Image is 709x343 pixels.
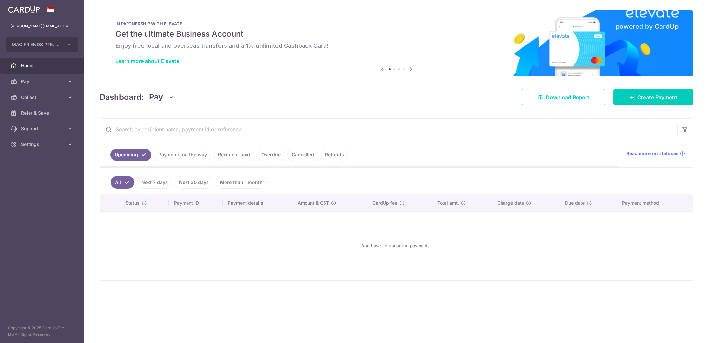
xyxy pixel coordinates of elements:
span: Charge date [497,200,524,206]
input: Search by recipient name, payment id or reference [100,119,677,140]
a: Next 30 days [175,176,213,189]
span: Download Report [546,93,589,101]
a: Read more on statuses [626,150,685,157]
button: Pay [149,91,174,103]
p: [PERSON_NAME][EMAIL_ADDRESS][DOMAIN_NAME] [10,23,73,29]
span: Settings [21,141,64,148]
a: Download Report [522,89,605,105]
a: Upcoming [110,149,151,161]
th: Payment details [223,194,292,211]
span: Read more on statuses [626,150,679,157]
span: Refer & Save [21,110,64,116]
a: Refunds [321,149,348,161]
img: CardUp [8,5,40,13]
th: Payment method [617,194,693,211]
span: Total amt. [437,200,459,206]
a: All [111,176,134,189]
th: Payment ID [169,194,223,211]
a: Payments on the way [154,149,211,161]
a: Recipient paid [214,149,254,161]
span: Collect [21,94,64,100]
button: MAC FRIENDS PTE. LTD. [6,37,78,52]
a: Overdue [257,149,285,161]
span: CardUp fee [372,200,397,206]
span: Due date [565,200,585,206]
span: Support [21,125,64,132]
img: Renovation banner [100,10,693,76]
span: Pay [149,91,163,103]
a: Learn more about Elevate [115,58,179,64]
span: Create Payment [637,93,677,101]
a: Create Payment [613,89,693,105]
a: Cancelled [287,149,318,161]
span: Amount & GST [298,200,329,206]
a: More than 1 month [216,176,267,189]
span: MAC FRIENDS PTE. LTD. [12,41,60,48]
a: Next 7 days [137,176,172,189]
h5: Get the ultimate Business Account [115,29,678,39]
p: IN PARTNERSHIP WITH ELEVATE [115,21,678,26]
h4: Dashboard: [100,91,144,103]
div: You have no upcoming payments. [108,217,685,275]
h6: Enjoy free local and overseas transfers and a 1% unlimited Cashback Card! [115,42,678,50]
span: Status [126,200,140,206]
span: Home [21,63,64,69]
span: Pay [21,78,64,85]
